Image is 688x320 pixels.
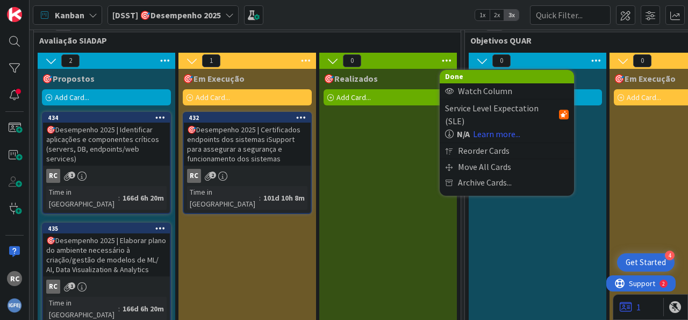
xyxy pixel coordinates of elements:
span: : [118,303,120,315]
div: Move All Cards [440,159,574,175]
div: 🎯Desempenho 2025 | Identificar aplicações e componentes críticos (servers, DB, endpoints/web serv... [43,123,170,166]
div: 432 [184,113,311,123]
div: Open Get Started checklist, remaining modules: 4 [617,253,675,272]
span: 1 [68,172,75,179]
b: N/A [457,127,470,140]
a: 1 [620,301,641,314]
span: Add Card... [55,93,89,102]
div: RC [187,169,201,183]
span: Add Card... [627,93,661,102]
span: Support [23,2,49,15]
div: 435 [43,224,170,233]
span: 0 [633,54,651,67]
span: 🎯Realizados [324,73,378,84]
span: Add Card... [336,93,371,102]
span: 1x [475,10,490,20]
div: 166d 6h 20m [120,192,167,204]
div: RC [7,271,22,286]
div: 2 [56,4,59,13]
span: 0 [343,54,361,67]
span: 2x [490,10,504,20]
div: 101d 10h 8m [261,192,307,204]
div: Done [440,70,574,83]
img: avatar [7,298,22,313]
span: 🎯Em Execução [183,73,245,84]
span: 🎯Em Execução [614,73,676,84]
span: 1 [68,282,75,289]
div: RC [184,169,311,183]
span: Kanban [55,9,84,22]
span: Add Card... [196,93,230,102]
a: Learn more... [473,127,520,140]
span: : [259,192,261,204]
span: 2 [209,172,216,179]
div: 432 [189,114,311,122]
div: 432🎯Desempenho 2025 | Certificados endpoints dos sistemas iSupport para assegurar a segurança e f... [184,113,311,166]
div: 🎯Desempenho 2025 | Elaborar plano do ambiente necessário à criação/gestão de modelos de ML/ AI, D... [43,233,170,276]
span: Archive Cards... [458,175,512,190]
span: 3x [504,10,519,20]
span: : [118,192,120,204]
div: 434 [48,114,170,122]
div: 🎯Desempenho 2025 | Certificados endpoints dos sistemas iSupport para assegurar a segurança e func... [184,123,311,166]
div: 435 [48,225,170,232]
div: RC [43,169,170,183]
span: 2 [61,54,80,67]
span: Avaliação SIADAP [39,35,447,46]
span: 0 [492,54,511,67]
div: 434🎯Desempenho 2025 | Identificar aplicações e componentes críticos (servers, DB, endpoints/web s... [43,113,170,166]
span: 🎯Propostos [42,73,95,84]
div: 4 [665,251,675,260]
div: RC [46,280,60,294]
div: Time in [GEOGRAPHIC_DATA] [187,186,259,210]
div: Watch Column [440,83,574,99]
div: Service Level Expectation (SLE) [445,102,569,127]
div: Reorder Cards [440,143,574,159]
input: Quick Filter... [530,5,611,25]
div: 434 [43,113,170,123]
div: Get Started [626,257,666,268]
div: Time in [GEOGRAPHIC_DATA] [46,186,118,210]
span: 1 [202,54,220,67]
div: RC [46,169,60,183]
img: Visit kanbanzone.com [7,7,22,22]
b: [DSST] 🎯Desempenho 2025 [112,10,221,20]
div: RC [43,280,170,294]
div: 435🎯Desempenho 2025 | Elaborar plano do ambiente necessário à criação/gestão de modelos de ML/ AI... [43,224,170,276]
div: 166d 6h 20m [120,303,167,315]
